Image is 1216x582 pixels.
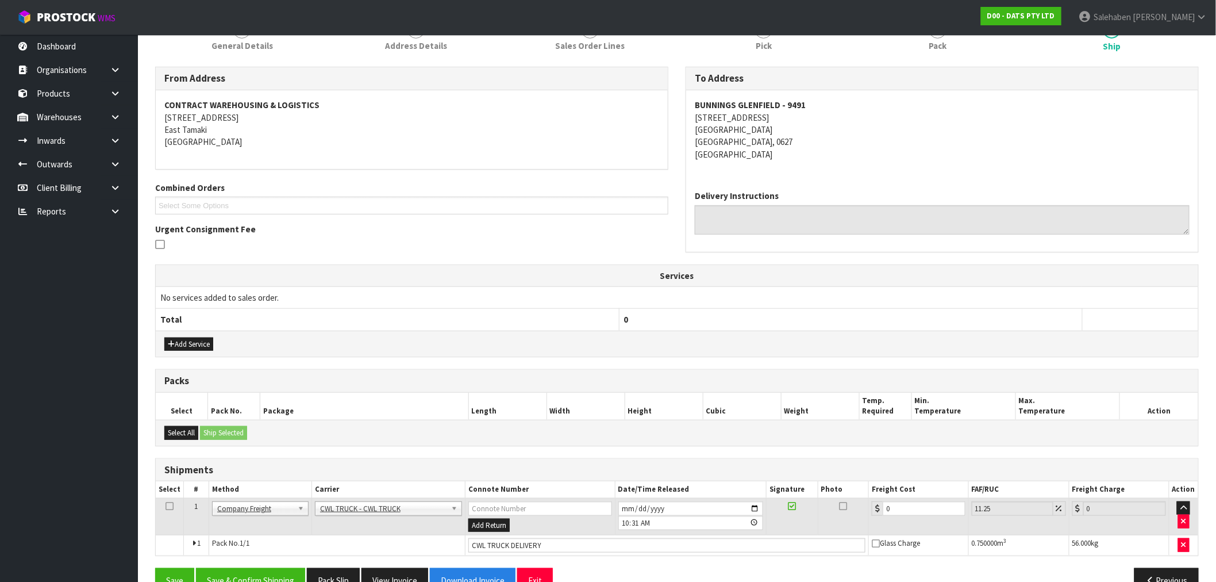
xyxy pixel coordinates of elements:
button: Ship Selected [200,426,247,440]
img: cube-alt.png [17,10,32,24]
span: Pack [929,40,947,52]
label: Urgent Consignment Fee [155,223,256,235]
input: Freight Charge [1083,501,1166,516]
span: Pick [756,40,772,52]
span: CWL TRUCK - CWL TRUCK [320,502,447,516]
h3: Packs [164,376,1190,386]
small: WMS [98,13,116,24]
button: Add Return [468,519,510,533]
span: Company Freight [217,502,293,516]
sup: 3 [1004,537,1007,545]
span: Glass Charge [872,538,920,548]
th: Date/Time Released [615,481,767,498]
input: Freight Cost [883,501,965,516]
th: # [184,481,209,498]
td: kg [1069,535,1169,556]
a: D00 - DATS PTY LTD [981,7,1061,25]
th: FAF/RUC [969,481,1069,498]
th: Min. Temperature [911,393,1015,420]
h3: Shipments [164,465,1190,476]
th: Height [625,393,703,420]
th: Services [156,265,1198,287]
span: ProStock [37,10,95,25]
th: Max. Temperature [1016,393,1120,420]
strong: D00 - DATS PTY LTD [987,11,1055,21]
span: Address Details [385,40,447,52]
th: Cubic [703,393,781,420]
strong: CONTRACT WAREHOUSING & LOGISTICS [164,99,320,110]
span: 0.750000 [972,538,998,548]
input: Connote Number [468,538,865,553]
span: [PERSON_NAME] [1133,12,1195,22]
td: m [969,535,1069,556]
th: Photo [818,481,868,498]
span: General Details [211,40,273,52]
th: Carrier [311,481,465,498]
label: Delivery Instructions [695,190,779,202]
th: Freight Charge [1069,481,1169,498]
h3: To Address [695,73,1190,84]
th: Select [156,481,184,498]
span: 1 [194,501,198,511]
span: Sales Order Lines [555,40,625,52]
input: Connote Number [468,501,612,516]
th: Signature [767,481,818,498]
strong: BUNNINGS GLENFIELD - 9491 [695,99,806,110]
th: Temp. Required [859,393,911,420]
th: Pack No. [208,393,260,420]
th: Connote Number [465,481,615,498]
th: Action [1120,393,1198,420]
button: Add Service [164,338,213,351]
th: Action [1169,481,1198,498]
th: Freight Cost [869,481,969,498]
address: [STREET_ADDRESS] [GEOGRAPHIC_DATA] [GEOGRAPHIC_DATA], 0627 [GEOGRAPHIC_DATA] [695,99,1190,160]
th: Width [547,393,625,420]
th: Length [468,393,547,420]
th: Method [209,481,311,498]
span: Salehaben [1094,12,1131,22]
td: Pack No. [209,535,465,556]
th: Select [156,393,208,420]
th: Weight [781,393,859,420]
th: Package [260,393,468,420]
th: Total [156,309,619,331]
button: Select All [164,426,198,440]
address: [STREET_ADDRESS] East Tamaki [GEOGRAPHIC_DATA] [164,99,659,148]
span: Ship [1103,40,1121,52]
span: 1/1 [240,538,249,548]
h3: From Address [164,73,659,84]
input: Freight Adjustment [972,501,1053,516]
span: 0 [624,314,629,325]
span: 56.000 [1072,538,1091,548]
td: No services added to sales order. [156,287,1198,309]
span: 1 [197,538,201,548]
label: Combined Orders [155,182,225,194]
